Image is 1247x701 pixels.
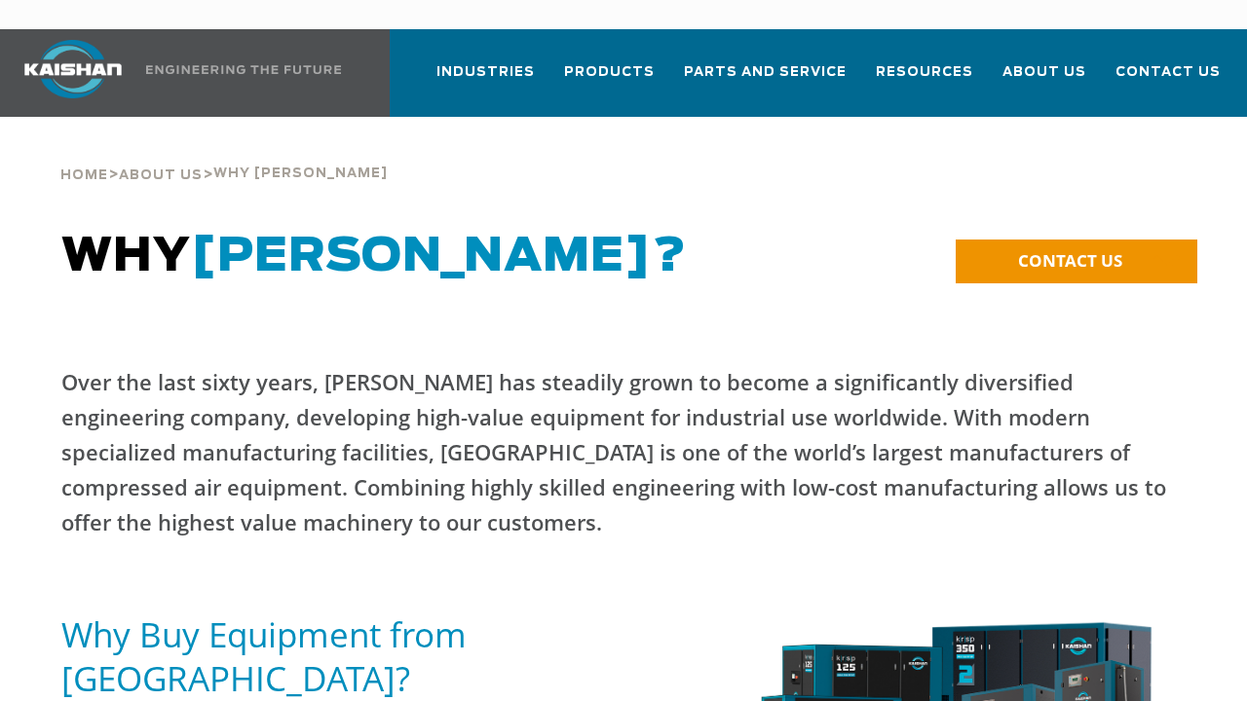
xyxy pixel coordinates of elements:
span: Products [564,61,655,84]
a: Parts and Service [684,47,847,113]
a: Industries [436,47,535,113]
a: CONTACT US [956,240,1197,283]
a: Contact Us [1115,47,1221,113]
span: [PERSON_NAME]? [191,234,687,280]
img: Engineering the future [146,65,341,74]
a: Home [60,166,108,183]
a: About Us [119,166,203,183]
a: Resources [876,47,973,113]
span: Home [60,169,108,182]
a: About Us [1002,47,1086,113]
span: Parts and Service [684,61,847,84]
span: About Us [119,169,203,182]
span: CONTACT US [1018,249,1122,272]
h5: Why Buy Equipment from [GEOGRAPHIC_DATA]? [61,612,688,700]
span: Why [PERSON_NAME] [213,167,388,180]
div: > > [60,117,388,191]
span: Contact Us [1115,61,1221,84]
p: Over the last sixty years, [PERSON_NAME] has steadily grown to become a significantly diversified... [61,364,1186,539]
span: About Us [1002,61,1086,84]
span: Industries [436,61,535,84]
a: Products [564,47,655,113]
span: Resources [876,61,973,84]
span: WHY [61,234,687,280]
